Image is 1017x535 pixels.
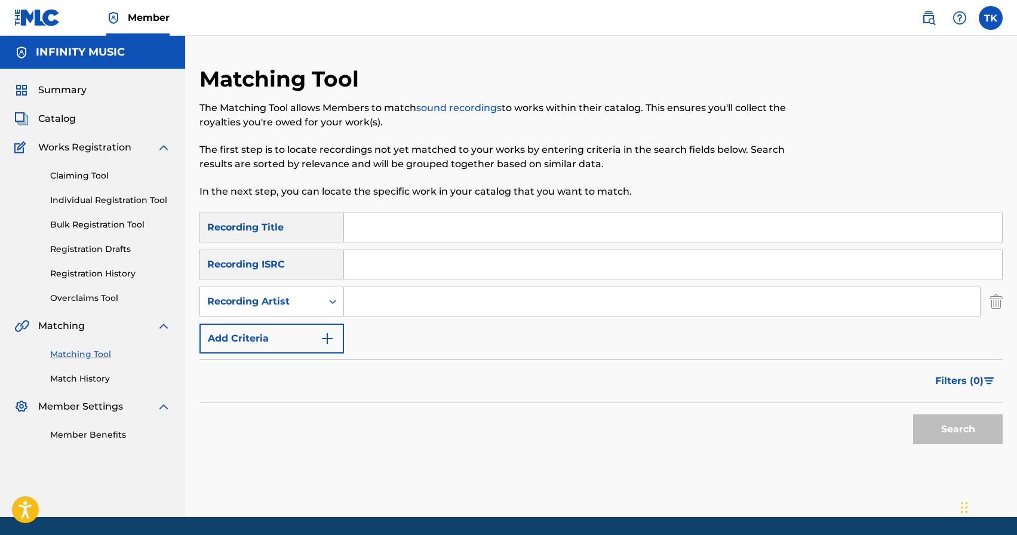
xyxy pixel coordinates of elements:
[50,243,171,256] a: Registration Drafts
[50,194,171,207] a: Individual Registration Tool
[416,102,502,113] a: sound recordings
[14,83,87,97] a: SummarySummary
[38,112,76,126] span: Catalog
[14,112,76,126] a: CatalogCatalog
[953,11,967,25] img: help
[50,170,171,182] a: Claiming Tool
[14,399,29,414] img: Member Settings
[156,140,171,155] img: expand
[199,185,818,199] p: In the next step, you can locate the specific work in your catalog that you want to match.
[917,6,941,30] a: Public Search
[948,6,972,30] div: Help
[928,366,1003,396] button: Filters (0)
[990,287,1003,316] img: Delete Criterion
[50,429,171,441] a: Member Benefits
[156,399,171,414] img: expand
[38,83,87,97] span: Summary
[128,11,170,24] span: Member
[921,11,936,25] img: search
[50,292,171,305] a: Overclaims Tool
[14,112,29,126] img: Catalog
[199,213,1003,450] form: Search Form
[106,11,121,25] img: Top Rightsholder
[935,374,984,388] span: Filters ( 0 )
[199,324,344,353] button: Add Criteria
[36,45,125,59] h5: INFINITY MUSIC
[984,350,1017,447] iframe: Resource Center
[199,66,365,93] h2: Matching Tool
[50,219,171,231] a: Bulk Registration Tool
[320,331,334,346] img: 9d2ae6d4665cec9f34b9.svg
[38,319,85,333] span: Matching
[199,143,818,171] p: The first step is to locate recordings not yet matched to your works by entering criteria in the ...
[14,140,30,155] img: Works Registration
[957,478,1017,535] div: Виджет чата
[14,83,29,97] img: Summary
[961,490,968,525] div: Перетащить
[38,140,131,155] span: Works Registration
[50,373,171,385] a: Match History
[957,478,1017,535] iframe: Chat Widget
[156,319,171,333] img: expand
[14,9,60,26] img: MLC Logo
[50,348,171,361] a: Matching Tool
[38,399,123,414] span: Member Settings
[50,267,171,280] a: Registration History
[14,319,29,333] img: Matching
[14,45,29,60] img: Accounts
[199,101,818,130] p: The Matching Tool allows Members to match to works within their catalog. This ensures you'll coll...
[207,294,315,309] div: Recording Artist
[979,6,1003,30] div: User Menu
